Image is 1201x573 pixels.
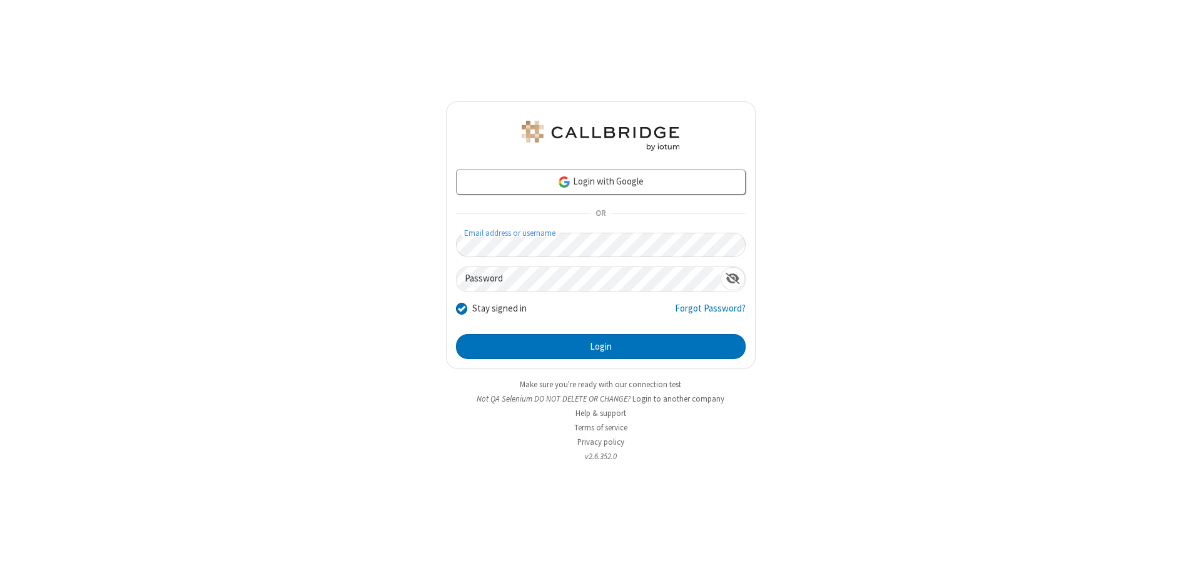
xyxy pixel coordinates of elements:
a: Login with Google [456,170,746,195]
img: google-icon.png [557,175,571,189]
button: Login to another company [632,393,724,405]
span: OR [590,205,611,223]
li: Not QA Selenium DO NOT DELETE OR CHANGE? [446,393,756,405]
a: Forgot Password? [675,302,746,325]
label: Stay signed in [472,302,527,316]
a: Privacy policy [577,437,624,447]
div: Show password [721,267,745,290]
li: v2.6.352.0 [446,450,756,462]
button: Login [456,334,746,359]
a: Help & support [575,408,626,418]
input: Password [457,267,721,292]
iframe: Chat [1170,540,1192,564]
input: Email address or username [456,233,746,257]
a: Terms of service [574,422,627,433]
img: QA Selenium DO NOT DELETE OR CHANGE [519,121,682,151]
a: Make sure you're ready with our connection test [520,379,681,390]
